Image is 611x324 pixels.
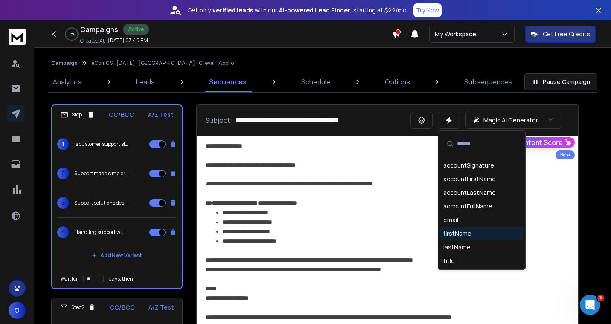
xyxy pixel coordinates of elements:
[459,72,518,92] a: Subsequences
[74,200,129,206] p: Support solutions designed with your business in mind
[209,77,247,87] p: Sequences
[443,243,471,252] div: lastName
[443,202,492,211] div: accountFullName
[148,303,174,312] p: A/Z Test
[148,110,173,119] p: A/Z Test
[279,6,352,14] strong: AI-powered Lead Finder,
[443,229,471,238] div: firstName
[51,60,78,67] button: Campaign
[109,275,133,282] p: days, then
[74,141,129,148] p: Is customer support slowing your growth?
[385,77,410,87] p: Options
[57,138,69,150] span: 1
[53,77,81,87] p: Analytics
[80,24,118,35] h1: Campaigns
[9,302,26,319] button: O
[296,72,336,92] a: Schedule
[543,30,590,38] p: Get Free Credits
[212,6,253,14] strong: verified leads
[60,304,96,311] div: Step 2
[443,257,455,265] div: title
[61,275,78,282] p: Wait for
[48,72,87,92] a: Analytics
[187,6,407,14] p: Get only with our starting at $22/mo
[498,137,575,148] button: Get Content Score
[70,32,74,37] p: 0 %
[483,116,538,124] p: Magic AI Generator
[443,216,458,224] div: email
[597,295,604,301] span: 1
[443,161,494,170] div: accountSignature
[85,247,149,264] button: Add New Variant
[108,37,148,44] p: [DATE] 07:46 PM
[57,226,69,238] span: 4
[57,197,69,209] span: 3
[110,303,135,312] p: CC/BCC
[136,77,155,87] p: Leads
[57,168,69,179] span: 2
[80,38,106,44] p: Created At:
[205,115,232,125] p: Subject:
[464,77,512,87] p: Subsequences
[443,175,496,183] div: accountFirstName
[524,73,597,90] button: Pause Campaign
[91,60,234,67] p: eComCS - [DATE] - [GEOGRAPHIC_DATA] - C level - Apollo
[74,170,129,177] p: Support made simpler for growing businesses
[413,3,442,17] button: Try Now
[435,30,480,38] p: My Workspace
[465,112,561,129] button: Magic AI Generator
[109,110,134,119] p: CC/BCC
[9,29,26,45] img: logo
[380,72,415,92] a: Options
[443,188,496,197] div: accountLastName
[123,24,149,35] div: Active
[131,72,160,92] a: Leads
[556,150,575,159] div: Beta
[51,104,183,289] li: Step1CC/BCCA/Z Test1Is customer support slowing your growth?2Support made simpler for growing bus...
[204,72,252,92] a: Sequences
[525,26,596,43] button: Get Free Credits
[61,111,95,119] div: Step 1
[74,229,129,236] p: Handling support without stretching your team
[580,295,600,315] iframe: Intercom live chat
[301,77,331,87] p: Schedule
[416,6,439,14] p: Try Now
